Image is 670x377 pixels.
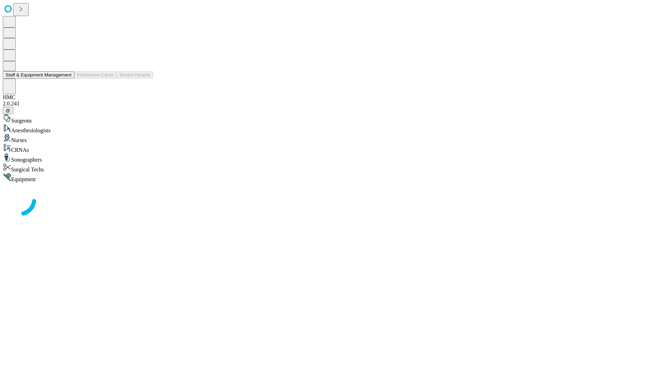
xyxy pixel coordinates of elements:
[3,173,667,183] div: Equipment
[3,124,667,134] div: Anesthesiologists
[3,114,667,124] div: Surgeons
[3,71,74,79] button: Staff & Equipment Management
[3,101,667,107] div: 2.0.241
[3,143,667,153] div: CRNAs
[3,134,667,143] div: Nurses
[74,71,116,79] button: Preference Cards
[3,94,667,101] div: HMC
[116,71,153,79] button: Tenant Params
[6,108,10,113] span: @
[3,107,13,114] button: @
[3,153,667,163] div: Sonographers
[3,163,667,173] div: Surgical Techs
